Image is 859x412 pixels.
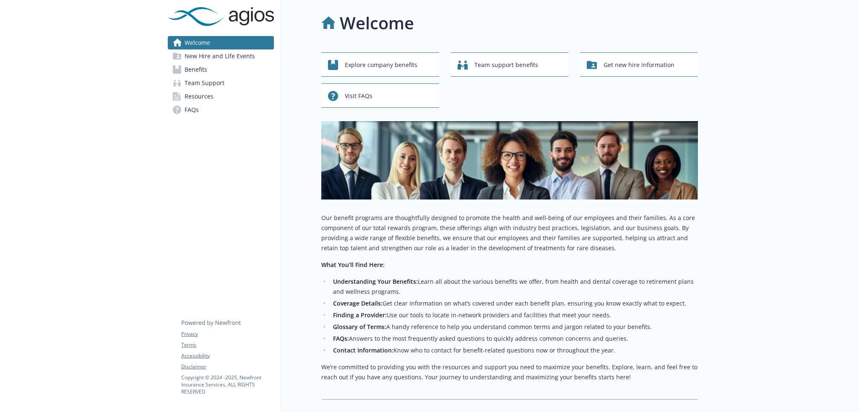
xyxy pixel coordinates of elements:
a: Welcome [168,36,274,49]
h1: Welcome [340,10,414,36]
a: Terms [181,341,273,349]
span: Resources [185,90,213,103]
strong: FAQs: [333,334,349,342]
span: Visit FAQs [345,88,372,104]
span: Welcome [185,36,210,49]
strong: Contact Information: [333,346,393,354]
button: Explore company benefits [321,52,439,77]
img: overview page banner [321,121,698,200]
a: Disclaimer [181,363,273,371]
button: Team support benefits [451,52,569,77]
p: Our benefit programs are thoughtfully designed to promote the health and well-being of our employ... [321,213,698,253]
span: FAQs [185,103,199,117]
p: Copyright © 2024 - 2025 , Newfront Insurance Services, ALL RIGHTS RESERVED [181,374,273,395]
strong: Understanding Your Benefits: [333,277,418,285]
li: Use our tools to locate in-network providers and facilities that meet your needs. [331,310,698,320]
a: Resources [168,90,274,103]
a: FAQs [168,103,274,117]
a: Accessibility [181,352,273,360]
span: Explore company benefits [345,57,417,73]
a: Benefits [168,63,274,76]
li: Know who to contact for benefit-related questions now or throughout the year. [331,345,698,355]
a: Privacy [181,330,273,338]
button: Visit FAQs [321,83,439,108]
li: Learn all about the various benefits we offer, from health and dental coverage to retirement plan... [331,277,698,297]
button: Get new hire information [580,52,698,77]
strong: Finding a Provider: [333,311,387,319]
p: We’re committed to providing you with the resources and support you need to maximize your benefit... [321,362,698,382]
span: Team support benefits [474,57,538,73]
li: Get clear information on what’s covered under each benefit plan, ensuring you know exactly what t... [331,298,698,308]
span: Get new hire information [604,57,674,73]
a: New Hire and Life Events [168,49,274,63]
span: New Hire and Life Events [185,49,255,63]
li: Answers to the most frequently asked questions to quickly address common concerns and queries. [331,334,698,344]
strong: Glossary of Terms: [333,323,386,331]
strong: Coverage Details: [333,299,383,307]
li: A handy reference to help you understand common terms and jargon related to your benefits. [331,322,698,332]
strong: What You’ll Find Here: [321,261,385,269]
a: Team Support [168,76,274,90]
span: Benefits [185,63,207,76]
span: Team Support [185,76,224,90]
